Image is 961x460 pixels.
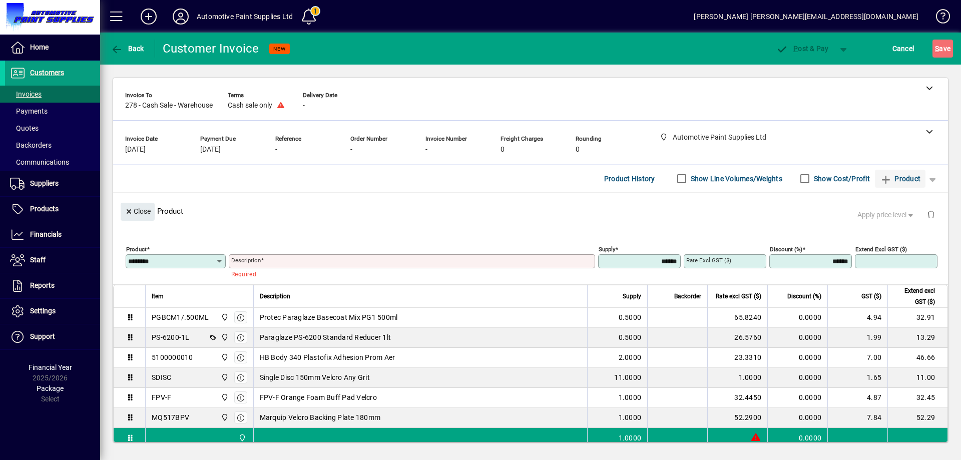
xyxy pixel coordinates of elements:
[619,332,642,342] span: 0.5000
[5,154,100,171] a: Communications
[228,102,272,110] span: Cash sale only
[30,230,62,238] span: Financials
[5,324,100,349] a: Support
[857,210,915,220] span: Apply price level
[776,45,829,53] span: ost & Pay
[10,141,52,149] span: Backorders
[767,348,827,368] td: 0.0000
[812,174,870,184] label: Show Cost/Profit
[125,146,146,154] span: [DATE]
[619,392,642,402] span: 1.0000
[197,9,293,25] div: Automotive Paint Supplies Ltd
[5,86,100,103] a: Invoices
[5,137,100,154] a: Backorders
[218,372,230,383] span: Automotive Paint Supplies Ltd
[5,35,100,60] a: Home
[600,170,659,188] button: Product History
[165,8,197,26] button: Profile
[275,146,277,154] span: -
[260,412,381,422] span: Marquip Velcro Backing Plate 180mm
[5,103,100,120] a: Payments
[152,332,190,342] div: PS-6200-1L
[10,124,39,132] span: Quotes
[133,8,165,26] button: Add
[686,257,731,264] mat-label: Rate excl GST ($)
[887,408,947,428] td: 52.29
[30,179,59,187] span: Suppliers
[163,41,259,57] div: Customer Invoice
[218,412,230,423] span: Automotive Paint Supplies Ltd
[200,146,221,154] span: [DATE]
[30,307,56,315] span: Settings
[10,107,48,115] span: Payments
[935,41,950,57] span: ave
[887,368,947,388] td: 11.00
[599,245,615,252] mat-label: Supply
[260,291,290,302] span: Description
[30,205,59,213] span: Products
[827,308,887,328] td: 4.94
[932,40,953,58] button: Save
[152,412,189,422] div: MQ517BPV
[935,45,939,53] span: S
[218,332,230,343] span: Automotive Paint Supplies Ltd
[5,248,100,273] a: Staff
[714,392,761,402] div: 32.4450
[5,197,100,222] a: Products
[303,102,305,110] span: -
[604,171,655,187] span: Product History
[890,40,917,58] button: Cancel
[125,102,213,110] span: 278 - Cash Sale - Warehouse
[425,146,427,154] span: -
[623,291,641,302] span: Supply
[108,40,147,58] button: Back
[218,312,230,323] span: Automotive Paint Supplies Ltd
[793,45,798,53] span: P
[5,222,100,247] a: Financials
[236,432,247,443] span: Automotive Paint Supplies Ltd
[619,312,642,322] span: 0.5000
[770,245,802,252] mat-label: Discount (%)
[827,388,887,408] td: 4.87
[5,299,100,324] a: Settings
[767,428,827,448] td: 0.0000
[767,308,827,328] td: 0.0000
[5,171,100,196] a: Suppliers
[714,332,761,342] div: 26.5760
[787,291,821,302] span: Discount (%)
[894,285,935,307] span: Extend excl GST ($)
[121,203,155,221] button: Close
[218,352,230,363] span: Automotive Paint Supplies Ltd
[887,348,947,368] td: 46.66
[619,352,642,362] span: 2.0000
[853,206,919,224] button: Apply price level
[113,193,948,229] div: Product
[5,120,100,137] a: Quotes
[694,9,918,25] div: [PERSON_NAME] [PERSON_NAME][EMAIL_ADDRESS][DOMAIN_NAME]
[619,433,642,443] span: 1.0000
[273,46,286,52] span: NEW
[887,328,947,348] td: 13.29
[714,412,761,422] div: 52.2900
[716,291,761,302] span: Rate excl GST ($)
[30,256,46,264] span: Staff
[152,352,193,362] div: 5100000010
[30,332,55,340] span: Support
[30,281,55,289] span: Reports
[887,308,947,328] td: 32.91
[350,146,352,154] span: -
[827,408,887,428] td: 7.84
[689,174,782,184] label: Show Line Volumes/Weights
[714,352,761,362] div: 23.3310
[152,392,171,402] div: FPV-F
[126,245,147,252] mat-label: Product
[855,245,907,252] mat-label: Extend excl GST ($)
[260,312,398,322] span: Protec Paraglaze Basecoat Mix PG1 500ml
[100,40,155,58] app-page-header-button: Back
[714,372,761,382] div: 1.0000
[152,372,171,382] div: SDISC
[231,257,261,264] mat-label: Description
[887,388,947,408] td: 32.45
[260,332,391,342] span: Paraglaze PS-6200 Standard Reducer 1lt
[827,348,887,368] td: 7.00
